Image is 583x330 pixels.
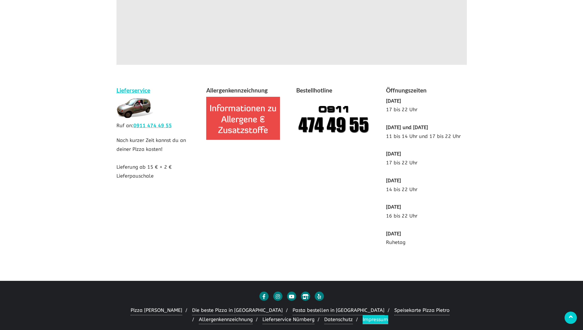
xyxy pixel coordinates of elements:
[296,97,370,140] img: Pizza Pietro anrufen 09114744955
[133,123,172,128] a: 0911 474 49 55
[386,97,467,247] p: 17 bis 22 Uhr 11 bis 14 Uhr und 17 bis 22 Uhr 17 bis 22 Uhr 14 bis 22 Uhr 16 bis 22 Uhr Ruhetag
[386,204,401,210] b: [DATE]
[112,86,202,187] div: Nach kurzer Zeit kannst du an deiner Pizza kosten! Lieferung ab 15 € + 2 € Lieferpauschale
[324,315,353,324] a: Datenschutz
[116,87,150,94] a: Lieferservice
[296,86,377,97] h4: Bestellhotline
[394,306,450,315] a: Speisekarte Pizza Pietro
[206,86,287,97] h4: Allergenkennzeichnung
[199,315,253,324] a: Allergenkennzeichnung
[116,97,153,118] img: lieferservice pietro
[386,98,401,104] b: [DATE]
[386,178,401,183] b: [DATE]
[192,306,283,315] a: Die beste Pizza in [GEOGRAPHIC_DATA]
[386,86,467,97] h4: Öffnungszeiten
[386,124,428,130] b: [DATE] und [DATE]
[116,121,197,130] p: Ruf an:
[363,315,388,324] a: Impressum
[262,315,314,324] a: Lieferservice Nürnberg
[206,97,280,140] img: allergenkennzeichnung
[386,151,401,157] b: [DATE]
[293,306,384,315] a: Pasta bestellen in [GEOGRAPHIC_DATA]
[131,306,182,315] a: Pizza [PERSON_NAME]
[386,231,401,237] b: [DATE]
